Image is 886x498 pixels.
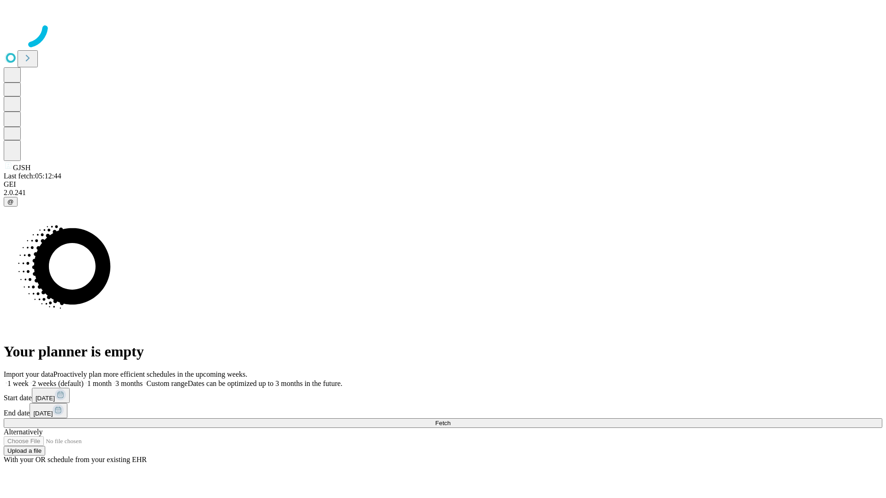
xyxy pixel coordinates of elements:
[7,198,14,205] span: @
[33,410,53,417] span: [DATE]
[4,446,45,456] button: Upload a file
[87,379,112,387] span: 1 month
[4,180,882,189] div: GEI
[13,164,30,172] span: GJSH
[4,370,54,378] span: Import your data
[4,456,147,463] span: With your OR schedule from your existing EHR
[146,379,187,387] span: Custom range
[435,420,450,427] span: Fetch
[4,428,42,436] span: Alternatively
[188,379,342,387] span: Dates can be optimized up to 3 months in the future.
[32,388,70,403] button: [DATE]
[4,388,882,403] div: Start date
[4,418,882,428] button: Fetch
[4,403,882,418] div: End date
[4,172,61,180] span: Last fetch: 05:12:44
[36,395,55,402] span: [DATE]
[7,379,29,387] span: 1 week
[32,379,84,387] span: 2 weeks (default)
[4,343,882,360] h1: Your planner is empty
[4,189,882,197] div: 2.0.241
[115,379,143,387] span: 3 months
[4,197,18,207] button: @
[54,370,247,378] span: Proactively plan more efficient schedules in the upcoming weeks.
[30,403,67,418] button: [DATE]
